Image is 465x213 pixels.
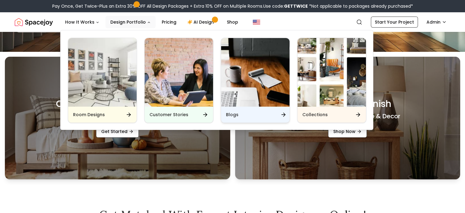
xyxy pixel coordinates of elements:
[423,17,450,28] button: Admin
[297,38,366,123] a: CollectionsCollections
[297,38,366,107] img: Collections
[56,98,179,109] h3: Celebrate Design Freedom
[308,3,413,9] span: *Not applicable to packages already purchased*
[105,16,156,28] button: Design Portfolio
[226,112,238,118] h6: Blogs
[96,125,139,138] a: Get Started
[145,38,213,107] img: Customer Stories
[222,16,243,28] a: Shop
[52,3,413,9] div: Pay Once, Get Twice-Plus an Extra 30% OFF All Design Packages + Extra 10% OFF on Multiple Rooms.
[183,16,221,28] a: AI Design
[328,125,367,138] a: Shop Now
[221,38,290,123] a: BlogsBlogs
[149,112,188,118] h6: Customer Stories
[68,38,137,107] img: Room Designs
[15,12,450,32] nav: Global
[61,30,374,130] div: Design Portfolio
[302,112,328,118] h6: Collections
[15,16,53,28] img: Spacejoy Logo
[15,16,53,28] a: Spacejoy
[371,17,418,28] a: Start Your Project
[221,38,290,107] img: Blogs
[144,38,213,123] a: Customer StoriesCustomer Stories
[157,16,181,28] a: Pricing
[253,18,260,26] img: United States
[284,3,308,9] b: GETTWICE
[60,16,104,28] button: How It Works
[60,16,243,28] nav: Main
[73,112,105,118] h6: Room Designs
[263,3,308,9] span: Use code:
[68,38,137,123] a: Room DesignsRoom Designs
